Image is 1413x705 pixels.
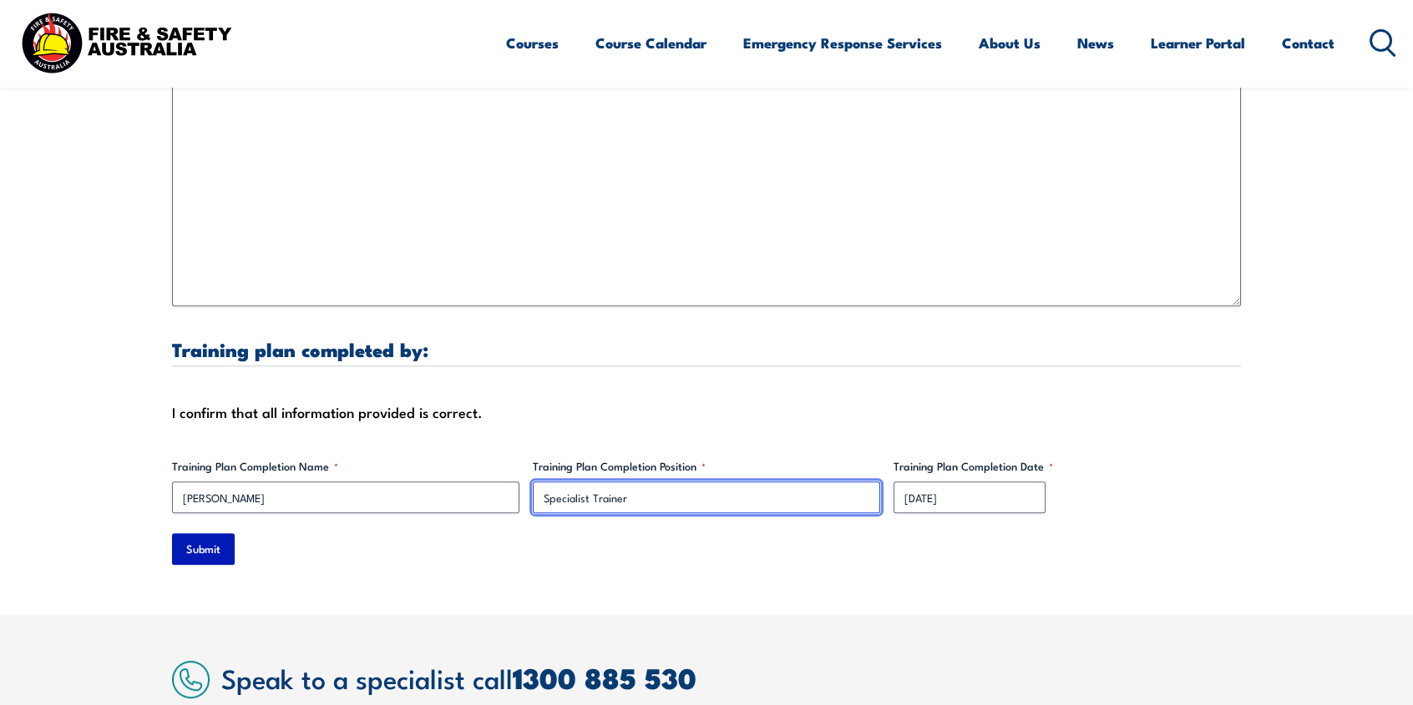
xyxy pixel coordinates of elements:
div: I confirm that all information provided is correct. [172,400,1241,425]
a: Learner Portal [1151,21,1245,65]
a: Course Calendar [595,21,706,65]
label: Training Plan Completion Position [533,458,880,475]
label: Training Plan Completion Date [894,458,1241,475]
a: Contact [1282,21,1334,65]
label: Training Plan Completion Name [172,458,519,475]
a: About Us [979,21,1041,65]
input: dd/mm/yyyy [894,481,1046,513]
h3: Training plan completed by: [172,340,1241,359]
a: 1300 885 530 [513,655,696,699]
h2: Speak to a specialist call [221,662,1241,692]
a: Courses [506,21,559,65]
a: Emergency Response Services [743,21,942,65]
a: News [1077,21,1114,65]
input: Submit [172,533,235,565]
